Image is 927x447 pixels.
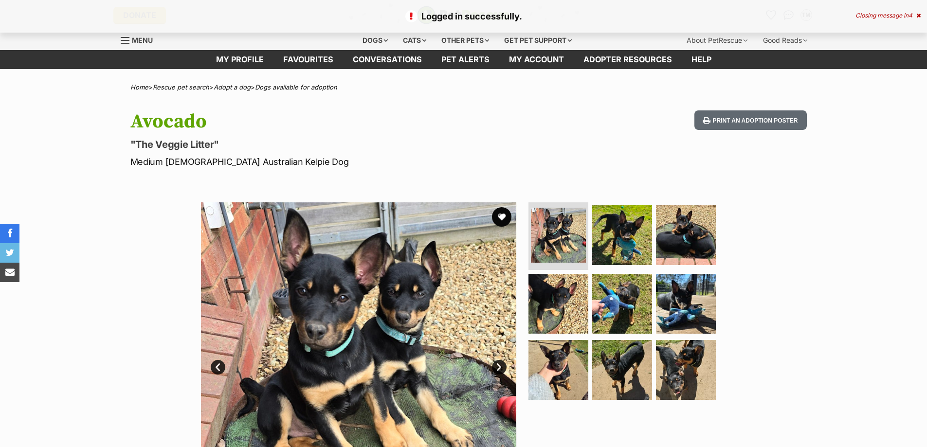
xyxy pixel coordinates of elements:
[432,50,499,69] a: Pet alerts
[343,50,432,69] a: conversations
[255,83,337,91] a: Dogs available for adoption
[435,31,496,50] div: Other pets
[656,205,716,265] img: Photo of Avocado
[121,31,160,48] a: Menu
[106,84,821,91] div: > > >
[130,83,148,91] a: Home
[132,36,153,44] span: Menu
[528,340,588,400] img: Photo of Avocado
[130,110,542,133] h1: Avocado
[497,31,579,50] div: Get pet support
[855,12,921,19] div: Closing message in
[656,340,716,400] img: Photo of Avocado
[396,31,433,50] div: Cats
[273,50,343,69] a: Favourites
[492,360,507,375] a: Next
[574,50,682,69] a: Adopter resources
[528,274,588,334] img: Photo of Avocado
[206,50,273,69] a: My profile
[656,274,716,334] img: Photo of Avocado
[592,274,652,334] img: Photo of Avocado
[130,155,542,168] p: Medium [DEMOGRAPHIC_DATA] Australian Kelpie Dog
[211,360,225,375] a: Prev
[153,83,209,91] a: Rescue pet search
[694,110,806,130] button: Print an adoption poster
[680,31,754,50] div: About PetRescue
[592,205,652,265] img: Photo of Avocado
[592,340,652,400] img: Photo of Avocado
[492,207,511,227] button: favourite
[10,10,917,23] p: Logged in successfully.
[499,50,574,69] a: My account
[531,208,586,263] img: Photo of Avocado
[756,31,814,50] div: Good Reads
[130,138,542,151] p: "The Veggie Litter"
[214,83,251,91] a: Adopt a dog
[682,50,721,69] a: Help
[356,31,395,50] div: Dogs
[909,12,912,19] span: 4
